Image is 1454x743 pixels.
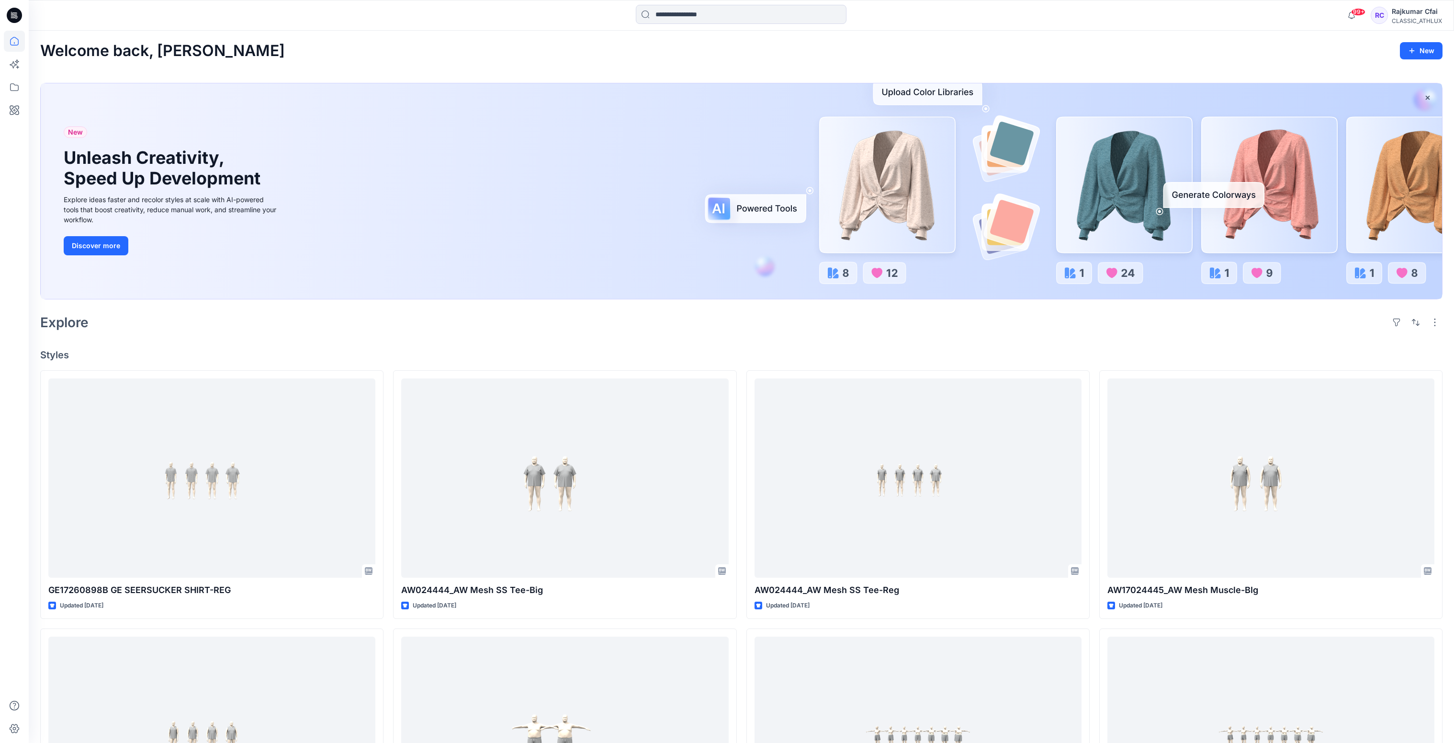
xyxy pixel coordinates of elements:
[48,583,375,597] p: GE17260898B GE SEERSUCKER SHIRT-REG
[1400,42,1443,59] button: New
[1107,583,1434,597] p: AW17024445_AW Mesh Muscle-BIg
[60,601,103,611] p: Updated [DATE]
[1351,8,1365,16] span: 99+
[68,126,83,138] span: New
[64,148,265,189] h1: Unleash Creativity, Speed Up Development
[64,194,279,225] div: Explore ideas faster and recolor styles at scale with AI-powered tools that boost creativity, red...
[40,349,1443,361] h4: Styles
[401,378,728,578] a: AW024444_AW Mesh SS Tee-Big
[1392,6,1442,17] div: Rajkumar Cfai
[413,601,456,611] p: Updated [DATE]
[766,601,810,611] p: Updated [DATE]
[755,583,1082,597] p: AW024444_AW Mesh SS Tee-Reg
[64,236,128,255] button: Discover more
[40,42,285,60] h2: Welcome back, [PERSON_NAME]
[1107,378,1434,578] a: AW17024445_AW Mesh Muscle-BIg
[48,378,375,578] a: GE17260898B GE SEERSUCKER SHIRT-REG
[40,315,89,330] h2: Explore
[1392,17,1442,24] div: CLASSIC_ATHLUX
[1119,601,1162,611] p: Updated [DATE]
[755,378,1082,578] a: AW024444_AW Mesh SS Tee-Reg
[64,236,279,255] a: Discover more
[1371,7,1388,24] div: RC
[401,583,728,597] p: AW024444_AW Mesh SS Tee-Big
